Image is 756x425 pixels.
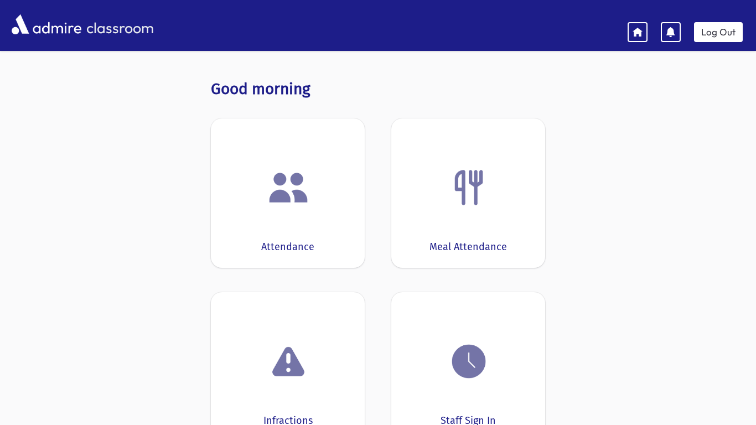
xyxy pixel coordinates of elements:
div: Meal Attendance [429,240,507,255]
img: AdmirePro [9,12,84,37]
div: Attendance [261,240,314,255]
h3: Good morning [211,80,545,99]
a: Log Out [694,22,743,42]
img: Fork.png [448,167,490,209]
span: classroom [84,10,154,39]
img: users.png [267,167,309,209]
img: exclamation.png [267,343,309,385]
img: clock.png [448,340,490,382]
